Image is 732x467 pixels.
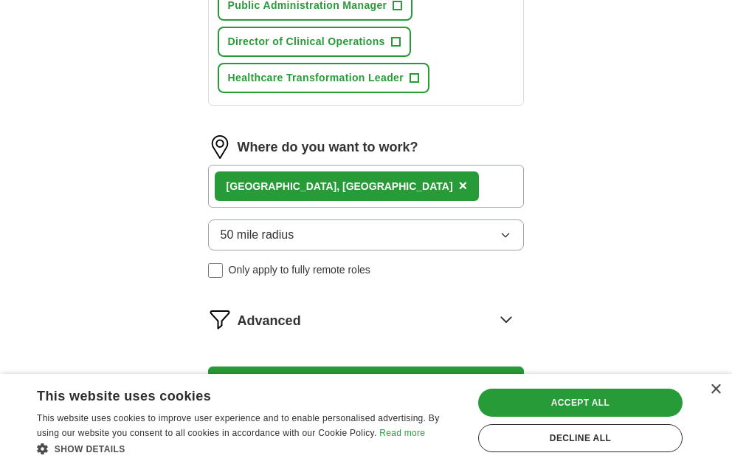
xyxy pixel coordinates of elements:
[37,413,439,438] span: This website uses cookies to improve user experience and to enable personalised advertising. By u...
[208,367,525,398] button: Update ApplyIQ settings
[459,177,468,194] span: ×
[228,34,385,50] span: Director of Clinical Operations
[221,226,294,244] span: 50 mile radius
[238,311,301,331] span: Advanced
[208,219,525,250] button: 50 mile radius
[227,179,453,194] div: [GEOGRAPHIC_DATA], [GEOGRAPHIC_DATA]
[208,307,232,331] img: filter
[238,137,418,157] label: Where do you want to work?
[208,263,223,278] input: Only apply to fully remote roles
[208,135,232,159] img: location.png
[379,428,425,438] a: Read more, opens a new window
[37,441,460,456] div: Show details
[55,444,125,454] span: Show details
[218,63,429,93] button: Healthcare Transformation Leader
[37,383,423,405] div: This website uses cookies
[228,70,404,86] span: Healthcare Transformation Leader
[710,384,721,395] div: Close
[459,175,468,197] button: ×
[478,424,683,452] div: Decline all
[478,389,683,417] div: Accept all
[229,262,370,278] span: Only apply to fully remote roles
[218,27,411,57] button: Director of Clinical Operations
